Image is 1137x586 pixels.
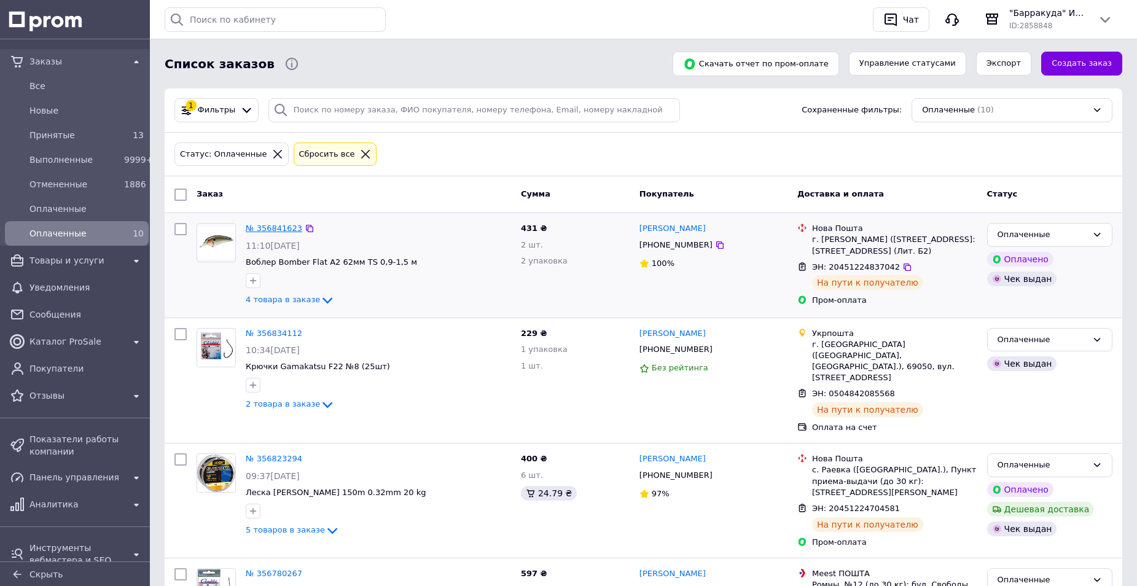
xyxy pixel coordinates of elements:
[812,223,977,234] div: Нова Пошта
[29,281,144,294] span: Уведомления
[29,104,144,117] span: Новые
[812,453,977,464] div: Нова Пошта
[812,234,977,256] div: г. [PERSON_NAME] ([STREET_ADDRESS]: [STREET_ADDRESS] (Лит. Б2)
[29,498,124,510] span: Аналитика
[639,453,706,465] a: [PERSON_NAME]
[246,241,300,251] span: 11:10[DATE]
[198,104,236,116] span: Фильтры
[246,295,320,304] span: 4 товара в заказе
[998,334,1087,346] div: Оплаченные
[29,227,119,240] span: Оплаченные
[812,517,923,532] div: На пути к получателю
[1009,7,1088,19] span: "Барракуда" Интернет-магазин
[521,471,543,480] span: 6 шт.
[812,328,977,339] div: Укрпошта
[521,345,568,354] span: 1 упаковка
[29,154,119,166] span: Выполненные
[29,308,144,321] span: Сообщения
[521,256,568,265] span: 2 упаковка
[922,104,975,116] span: Оплаченные
[998,229,1087,241] div: Оплаченные
[977,105,994,114] span: (10)
[297,148,358,161] div: Сбросить все
[639,568,706,580] a: [PERSON_NAME]
[521,224,547,233] span: 431 ₴
[987,272,1057,286] div: Чек выдан
[812,389,895,398] span: ЭН: 0504842085568
[197,455,235,492] img: Фото товару
[29,362,144,375] span: Покупатели
[268,98,680,122] input: Поиск по номеру заказа, ФИО покупателя, номеру телефона, Email, номеру накладной
[1009,21,1052,30] span: ID: 2858848
[652,489,670,498] span: 97%
[133,130,144,140] span: 13
[29,254,124,267] span: Товары и услуги
[987,502,1095,517] div: Дешевая доставка
[246,488,426,497] a: Леска [PERSON_NAME] 150m 0.32mm 20 kg
[133,229,144,238] span: 10
[987,522,1057,536] div: Чек выдан
[812,339,977,384] div: г. [GEOGRAPHIC_DATA] ([GEOGRAPHIC_DATA], [GEOGRAPHIC_DATA].), 69050, вул. [STREET_ADDRESS]
[246,295,335,304] a: 4 товара в заказе
[29,471,124,483] span: Панель управления
[652,259,674,268] span: 100%
[521,569,547,578] span: 597 ₴
[246,257,417,267] a: Воблер Bomber Flat A2 62мм TS 0,9-1,5 м
[197,330,235,364] img: Фото товару
[246,471,300,481] span: 09:37[DATE]
[197,227,235,258] img: Фото товару
[987,189,1018,198] span: Статус
[246,525,340,534] a: 5 товаров в заказе
[812,464,977,498] div: с. Раевка ([GEOGRAPHIC_DATA].), Пункт приема-выдачи (до 30 кг): [STREET_ADDRESS][PERSON_NAME]
[197,453,236,493] a: Фото товару
[873,7,929,32] button: Чат
[637,342,715,357] div: [PHONE_NUMBER]
[849,52,966,76] button: Управление статусами
[673,52,839,76] button: Скачать отчет по пром-оплате
[637,467,715,483] div: [PHONE_NUMBER]
[521,454,547,463] span: 400 ₴
[802,104,902,116] span: Сохраненные фильтры:
[987,356,1057,371] div: Чек выдан
[165,7,386,32] input: Поиск по кабинету
[29,335,124,348] span: Каталог ProSale
[246,454,302,463] a: № 356823294
[124,179,146,189] span: 1886
[197,328,236,367] a: Фото товару
[998,459,1087,472] div: Оплаченные
[976,52,1031,76] button: Экспорт
[812,537,977,548] div: Пром-оплата
[246,525,325,534] span: 5 товаров в заказе
[29,389,124,402] span: Отзывы
[29,203,144,215] span: Оплаченные
[29,542,124,566] span: Инструменты вебмастера и SEO
[246,362,390,371] a: Крючки Gamakatsu F22 №8 (25шт)
[652,363,708,372] span: Без рейтинга
[29,178,119,190] span: Отмененные
[521,486,577,501] div: 24.79 ₴
[521,189,550,198] span: Сумма
[197,189,223,198] span: Заказ
[987,252,1053,267] div: Оплачено
[29,55,124,68] span: Заказы
[521,329,547,338] span: 229 ₴
[29,80,144,92] span: Все
[197,223,236,262] a: Фото товару
[1041,52,1122,76] a: Создать заказ
[246,345,300,355] span: 10:34[DATE]
[812,295,977,306] div: Пром-оплата
[246,400,320,409] span: 2 товара в заказе
[178,148,270,161] div: Статус: Оплаченные
[521,240,543,249] span: 2 шт.
[246,569,302,578] a: № 356780267
[29,129,119,141] span: Принятые
[246,224,302,233] a: № 356841623
[29,433,144,458] span: Показатели работы компании
[246,329,302,338] a: № 356834112
[246,399,335,408] a: 2 товара в заказе
[639,189,694,198] span: Покупатель
[812,568,977,579] div: Meest ПОШТА
[812,422,977,433] div: Оплата на счет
